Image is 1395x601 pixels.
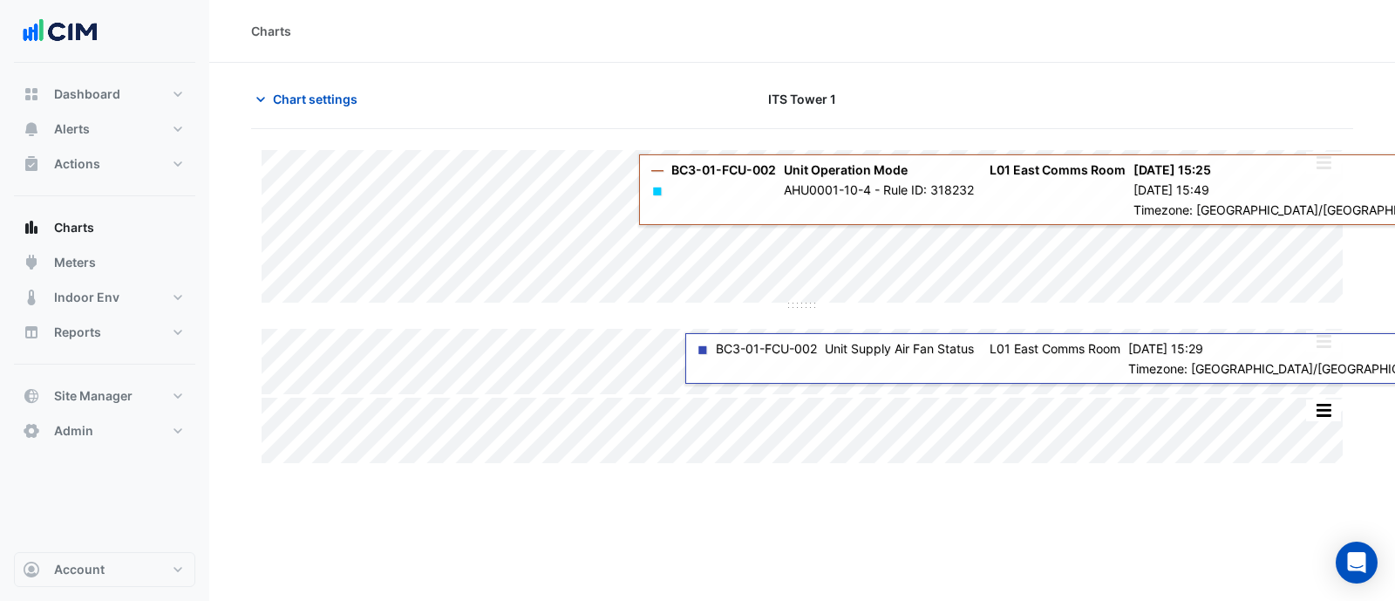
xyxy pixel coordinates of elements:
button: Charts [14,210,195,245]
span: Meters [54,254,96,271]
app-icon: Alerts [23,120,40,138]
button: Dashboard [14,77,195,112]
span: Chart settings [273,90,357,108]
button: Meters [14,245,195,280]
app-icon: Admin [23,422,40,440]
app-icon: Reports [23,324,40,341]
span: ITS Tower 1 [768,90,836,108]
span: Admin [54,422,93,440]
span: Charts [54,219,94,236]
span: Indoor Env [54,289,119,306]
button: Site Manager [14,379,195,413]
app-icon: Site Manager [23,387,40,405]
app-icon: Charts [23,219,40,236]
button: Indoor Env [14,280,195,315]
app-icon: Dashboard [23,85,40,103]
div: Charts [251,22,291,40]
span: Actions [54,155,100,173]
button: Account [14,552,195,587]
span: Site Manager [54,387,133,405]
button: Reports [14,315,195,350]
app-icon: Indoor Env [23,289,40,306]
button: Alerts [14,112,195,147]
img: Company Logo [21,14,99,49]
button: More Options [1306,152,1341,174]
app-icon: Actions [23,155,40,173]
span: Dashboard [54,85,120,103]
app-icon: Meters [23,254,40,271]
span: Alerts [54,120,90,138]
button: Chart settings [251,84,369,114]
div: Open Intercom Messenger [1336,542,1378,584]
span: Account [54,561,105,578]
button: More Options [1306,400,1341,421]
button: More Options [1306,331,1341,352]
button: Actions [14,147,195,181]
span: Reports [54,324,101,341]
button: Admin [14,413,195,448]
